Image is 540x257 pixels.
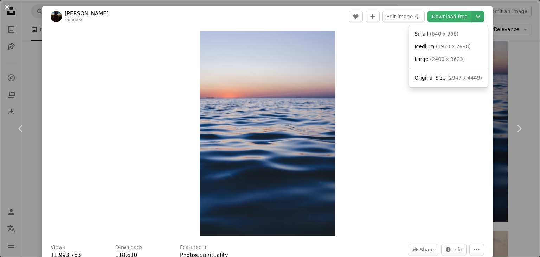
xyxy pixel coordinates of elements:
span: Medium [414,44,434,49]
span: ( 640 x 966 ) [430,31,459,37]
span: Large [414,56,428,62]
span: Original Size [414,75,445,81]
div: Choose download size [409,25,488,87]
span: ( 2400 x 3623 ) [430,56,465,62]
span: Small [414,31,428,37]
button: Choose download size [472,11,484,22]
span: ( 1920 x 2898 ) [436,44,471,49]
span: ( 2947 x 4449 ) [447,75,482,81]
